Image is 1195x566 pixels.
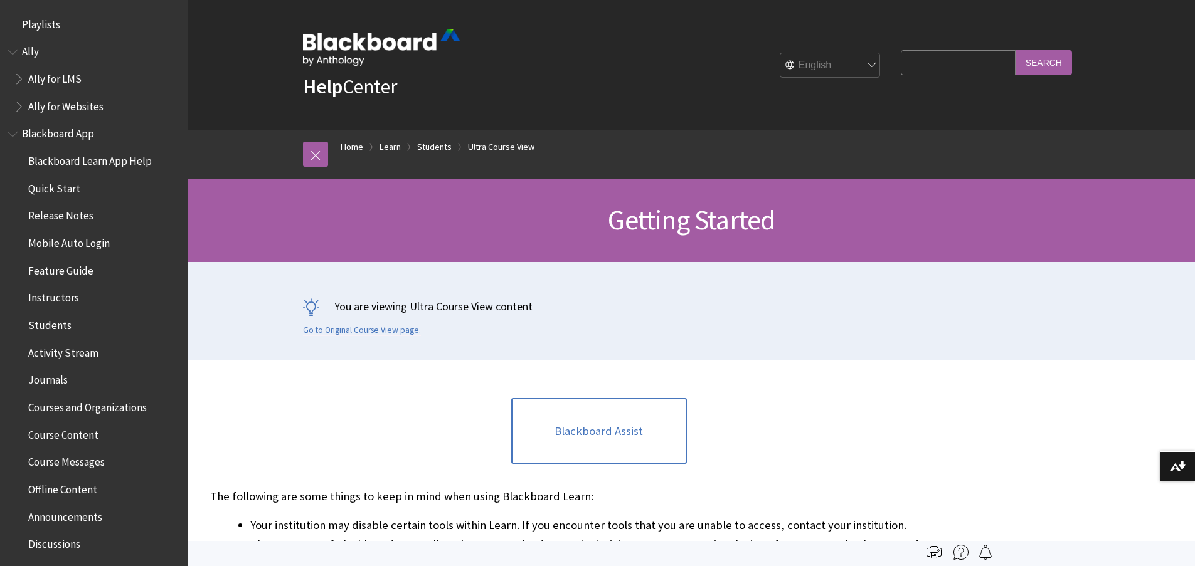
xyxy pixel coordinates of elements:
[303,325,421,336] a: Go to Original Course View page.
[28,452,105,469] span: Course Messages
[303,74,343,99] strong: Help
[978,545,993,560] img: Follow this page
[1016,50,1072,75] input: Search
[953,545,969,560] img: More help
[28,288,79,305] span: Instructors
[210,488,988,505] p: The following are some things to keep in mind when using Blackboard Learn:
[28,342,98,359] span: Activity Stream
[250,516,988,534] li: Your institution may disable certain tools within Learn. If you encounter tools that you are unab...
[28,479,97,496] span: Offline Content
[28,506,102,523] span: Announcements
[28,397,147,414] span: Courses and Organizations
[927,545,942,560] img: Print
[28,233,110,249] span: Mobile Auto Login
[22,123,94,140] span: Blackboard App
[28,424,98,441] span: Course Content
[303,74,397,99] a: HelpCenter
[303,29,460,66] img: Blackboard by Anthology
[28,150,152,167] span: Blackboard Learn App Help
[22,41,39,58] span: Ally
[8,41,181,117] nav: Book outline for Anthology Ally Help
[780,53,881,78] select: Site Language Selector
[28,96,104,113] span: Ally for Websites
[28,533,80,550] span: Discussions
[28,206,93,223] span: Release Notes
[28,370,68,387] span: Journals
[28,68,82,85] span: Ally for LMS
[28,260,93,277] span: Feature Guide
[417,139,452,155] a: Students
[380,139,401,155] a: Learn
[608,202,775,237] span: Getting Started
[8,14,181,35] nav: Book outline for Playlists
[341,139,363,155] a: Home
[28,315,72,332] span: Students
[28,178,80,195] span: Quick Start
[22,14,60,31] span: Playlists
[468,139,534,155] a: Ultra Course View
[511,398,687,464] a: Blackboard Assist
[303,298,1081,314] p: You are viewing Ultra Course View content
